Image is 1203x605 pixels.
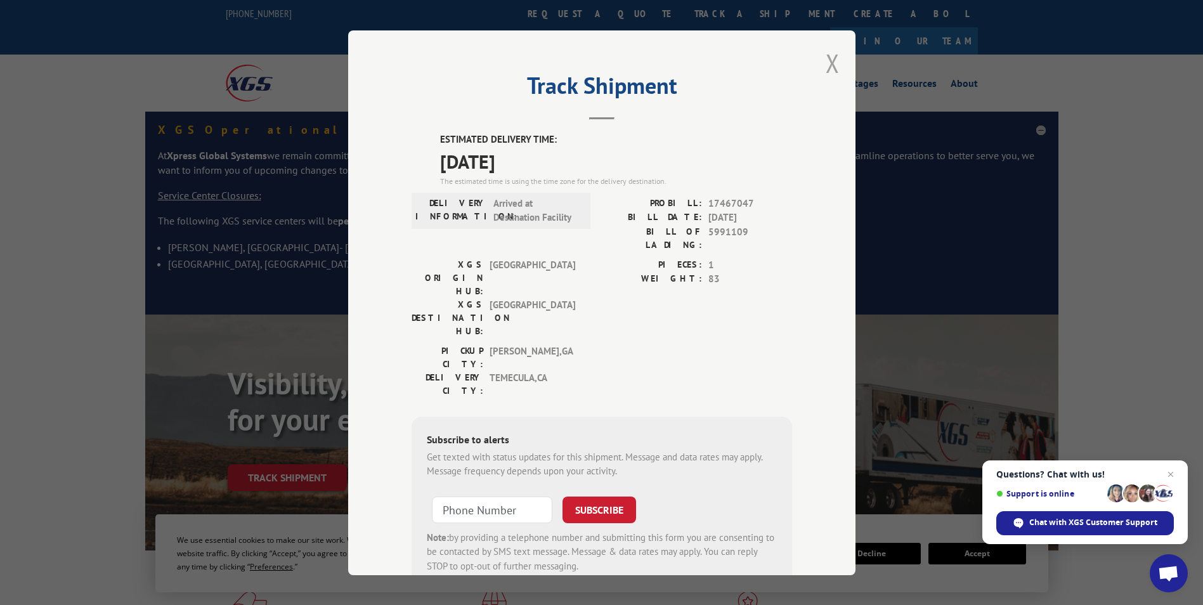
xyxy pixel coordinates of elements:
strong: Note: [427,531,449,543]
span: 1 [708,257,792,272]
label: ESTIMATED DELIVERY TIME: [440,133,792,147]
span: Arrived at Destination Facility [493,196,579,224]
button: Close modal [826,46,840,80]
label: DELIVERY INFORMATION: [415,196,487,224]
span: [DATE] [440,146,792,175]
label: DELIVERY CITY: [412,370,483,397]
span: 17467047 [708,196,792,211]
span: [DATE] [708,211,792,225]
div: The estimated time is using the time zone for the delivery destination. [440,175,792,186]
span: [GEOGRAPHIC_DATA] [490,297,575,337]
label: BILL DATE: [602,211,702,225]
span: 83 [708,272,792,287]
label: PICKUP CITY: [412,344,483,370]
div: by providing a telephone number and submitting this form you are consenting to be contacted by SM... [427,530,777,573]
label: PIECES: [602,257,702,272]
span: Chat with XGS Customer Support [1029,517,1157,528]
label: XGS ORIGIN HUB: [412,257,483,297]
span: Chat with XGS Customer Support [996,511,1174,535]
a: Open chat [1150,554,1188,592]
span: [GEOGRAPHIC_DATA] [490,257,575,297]
label: XGS DESTINATION HUB: [412,297,483,337]
div: Get texted with status updates for this shipment. Message and data rates may apply. Message frequ... [427,450,777,478]
span: Questions? Chat with us! [996,469,1174,479]
div: Subscribe to alerts [427,431,777,450]
h2: Track Shipment [412,77,792,101]
button: SUBSCRIBE [562,496,636,523]
span: TEMECULA , CA [490,370,575,397]
input: Phone Number [432,496,552,523]
label: PROBILL: [602,196,702,211]
span: Support is online [996,489,1103,498]
label: BILL OF LADING: [602,224,702,251]
span: 5991109 [708,224,792,251]
label: WEIGHT: [602,272,702,287]
span: [PERSON_NAME] , GA [490,344,575,370]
